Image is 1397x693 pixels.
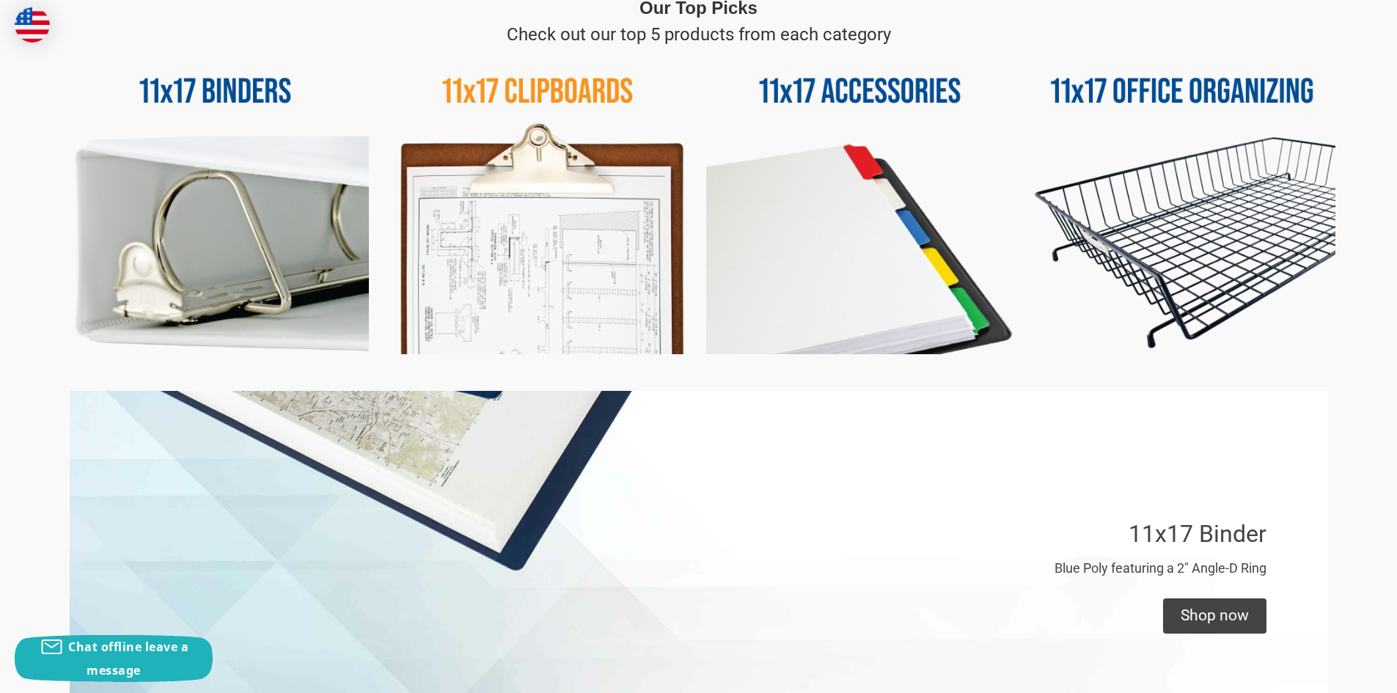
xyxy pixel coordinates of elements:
img: 11x17 Office Organizing [1029,48,1336,355]
div: Shop now [1181,604,1249,628]
img: 11x17 Clipboards [384,48,692,355]
img: 11x17 Accessories [706,48,1013,355]
p: 11x17 Binder [1129,516,1266,551]
button: Chat offline leave a message [15,635,213,682]
div: Shop now [1163,598,1266,634]
p: Blue Poly featuring a 2" Angle-D Ring [1055,558,1266,578]
p: Check out our top 5 products from each category [507,21,891,48]
span: Chat offline leave a message [68,639,188,678]
img: duty and tax information for United States [15,7,50,43]
iframe: Google Customer Reviews [1276,653,1397,693]
img: 11x17 Binders [62,48,369,355]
